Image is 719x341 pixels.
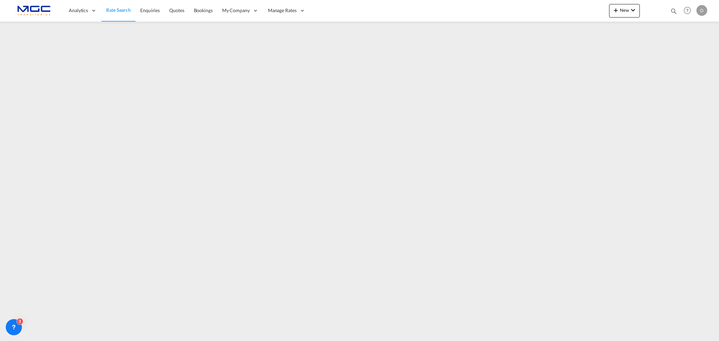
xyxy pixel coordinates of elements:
[140,7,160,13] span: Enquiries
[612,7,637,13] span: New
[69,7,88,14] span: Analytics
[268,7,297,14] span: Manage Rates
[682,5,696,17] div: Help
[629,6,637,14] md-icon: icon-chevron-down
[106,7,131,13] span: Rate Search
[612,6,620,14] md-icon: icon-plus 400-fg
[609,4,640,18] button: icon-plus 400-fgNewicon-chevron-down
[696,5,707,16] div: D
[222,7,250,14] span: My Company
[169,7,184,13] span: Quotes
[194,7,213,13] span: Bookings
[10,3,56,18] img: 92835000d1c111ee8b33af35afdd26c7.png
[682,5,693,16] span: Help
[670,7,678,18] div: icon-magnify
[670,7,678,15] md-icon: icon-magnify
